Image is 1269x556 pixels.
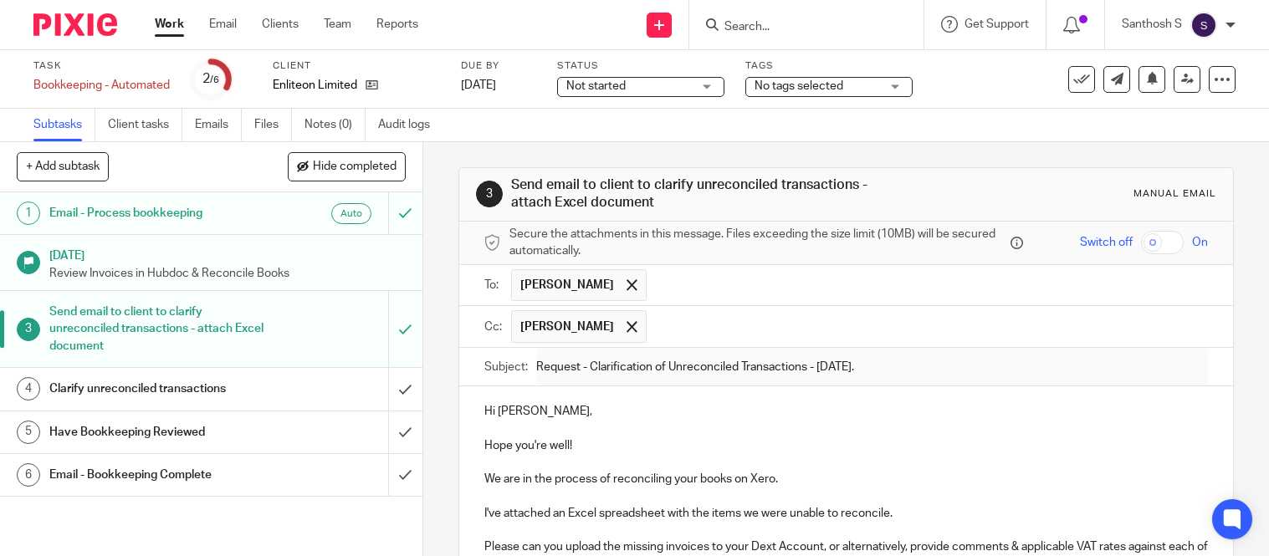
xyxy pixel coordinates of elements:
[33,59,170,73] label: Task
[484,437,1208,454] p: Hope you're well!
[484,319,503,335] label: Cc:
[566,80,626,92] span: Not started
[49,299,264,359] h1: Send email to client to clarify unreconciled transactions - attach Excel document
[313,161,397,174] span: Hide completed
[461,79,496,91] span: [DATE]
[195,109,242,141] a: Emails
[484,454,1208,488] p: We are in the process of reconciling your books on Xero.
[17,201,40,225] div: 1
[33,13,117,36] img: Pixie
[1192,234,1208,251] span: On
[376,16,418,33] a: Reports
[17,421,40,444] div: 5
[288,152,406,181] button: Hide completed
[254,109,292,141] a: Files
[520,277,614,293] span: [PERSON_NAME]
[49,201,264,226] h1: Email - Process bookkeeping
[755,80,843,92] span: No tags selected
[484,359,528,375] label: Subject:
[17,152,109,181] button: + Add subtask
[17,318,40,341] div: 3
[273,59,440,73] label: Client
[965,18,1029,30] span: Get Support
[557,59,724,73] label: Status
[33,77,170,94] div: Bookkeeping - Automated
[1122,16,1182,33] p: Santhosh S
[49,376,264,401] h1: Clarify unreconciled transactions
[461,59,536,73] label: Due by
[745,59,913,73] label: Tags
[476,181,503,207] div: 3
[511,176,882,212] h1: Send email to client to clarify unreconciled transactions - attach Excel document
[17,377,40,400] div: 4
[484,277,503,293] label: To:
[484,403,1208,420] p: Hi [PERSON_NAME],
[509,226,1006,260] span: Secure the attachments in this message. Files exceeding the size limit (10MB) will be secured aut...
[273,77,357,94] p: Enliteon Limited
[108,109,182,141] a: Client tasks
[210,75,219,84] small: /6
[49,265,406,282] p: Review Invoices in Hubdoc & Reconcile Books
[520,319,614,335] span: [PERSON_NAME]
[49,243,406,264] h1: [DATE]
[49,462,264,487] h1: Email - Bookkeeping Complete
[17,463,40,487] div: 6
[33,109,95,141] a: Subtasks
[378,109,443,141] a: Audit logs
[1190,12,1217,38] img: svg%3E
[49,420,264,445] h1: Have Bookkeeping Reviewed
[155,16,184,33] a: Work
[331,203,371,224] div: Auto
[1080,234,1133,251] span: Switch off
[1133,187,1216,201] div: Manual email
[202,69,219,89] div: 2
[304,109,366,141] a: Notes (0)
[262,16,299,33] a: Clients
[324,16,351,33] a: Team
[209,16,237,33] a: Email
[723,20,873,35] input: Search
